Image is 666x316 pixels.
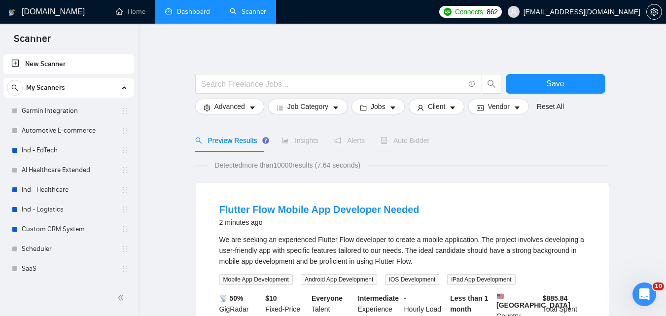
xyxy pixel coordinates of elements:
span: Jobs [371,101,386,112]
button: setting [646,4,662,20]
span: caret-down [449,104,456,111]
b: Everyone [312,294,343,302]
span: user [417,104,424,111]
b: Intermediate [358,294,399,302]
b: $ 885.84 [543,294,568,302]
span: search [482,79,501,88]
img: logo [8,4,15,20]
a: Scheduler [22,239,115,259]
li: New Scanner [3,54,134,74]
a: Ind - Healthcare [22,180,115,200]
span: setting [647,8,662,16]
button: userClientcaret-down [409,99,465,114]
span: search [7,84,22,91]
a: Ind - EdTech [22,140,115,160]
span: Save [546,77,564,90]
button: barsJob Categorycaret-down [268,99,348,114]
span: Preview Results [195,137,266,144]
button: settingAdvancedcaret-down [195,99,264,114]
a: setting [646,8,662,16]
span: caret-down [389,104,396,111]
span: holder [121,127,129,135]
span: caret-down [249,104,256,111]
span: holder [121,265,129,273]
img: 🇺🇸 [497,293,504,300]
span: Advanced [214,101,245,112]
span: holder [121,146,129,154]
button: folderJobscaret-down [351,99,405,114]
a: Custom CRM System [22,219,115,239]
a: searchScanner [230,7,266,16]
span: Connects: [455,6,485,17]
span: bars [277,104,283,111]
span: caret-down [332,104,339,111]
span: notification [334,137,341,144]
span: Detected more than 10000 results (7.64 seconds) [208,160,367,171]
a: Ind - E-commerce [22,279,115,298]
iframe: Intercom live chat [632,282,656,306]
span: area-chart [282,137,289,144]
a: Ind - Logistics [22,200,115,219]
b: 📡 50% [219,294,244,302]
button: search [7,80,23,96]
span: folder [360,104,367,111]
span: holder [121,107,129,115]
span: caret-down [514,104,521,111]
span: holder [121,225,129,233]
b: Less than 1 month [450,294,488,313]
span: setting [204,104,210,111]
span: double-left [117,293,127,303]
span: iOS Development [385,274,439,285]
a: homeHome [116,7,145,16]
a: Automotive E-commerce [22,121,115,140]
span: Alerts [334,137,365,144]
span: holder [121,166,129,174]
span: Auto Bidder [381,137,429,144]
b: [GEOGRAPHIC_DATA] [496,293,570,309]
span: Job Category [287,101,328,112]
a: SaaS [22,259,115,279]
b: $ 10 [265,294,277,302]
span: holder [121,206,129,213]
span: robot [381,137,387,144]
input: Search Freelance Jobs... [201,78,464,90]
span: My Scanners [26,78,65,98]
span: Android App Development [301,274,377,285]
button: idcardVendorcaret-down [468,99,528,114]
button: search [482,74,501,94]
span: user [510,8,517,15]
a: New Scanner [11,54,126,74]
span: idcard [477,104,484,111]
span: info-circle [469,81,475,87]
a: AI Healthcare Extended [22,160,115,180]
span: Mobile App Development [219,274,293,285]
span: Insights [282,137,318,144]
span: 862 [487,6,497,17]
span: iPad App Development [447,274,515,285]
span: Scanner [6,32,59,52]
img: upwork-logo.png [444,8,452,16]
button: Save [506,74,605,94]
span: holder [121,245,129,253]
div: Tooltip anchor [261,136,270,145]
b: - [404,294,407,302]
span: Client [428,101,446,112]
a: Reset All [537,101,564,112]
div: We are seeking an experienced Flutter Flow developer to create a mobile application. The project ... [219,234,585,267]
a: dashboardDashboard [165,7,210,16]
span: Vendor [488,101,509,112]
div: 2 minutes ago [219,216,420,228]
a: Garmin Integration [22,101,115,121]
span: holder [121,186,129,194]
span: 10 [653,282,664,290]
span: search [195,137,202,144]
a: Flutter Flow Mobile App Developer Needed [219,204,420,215]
